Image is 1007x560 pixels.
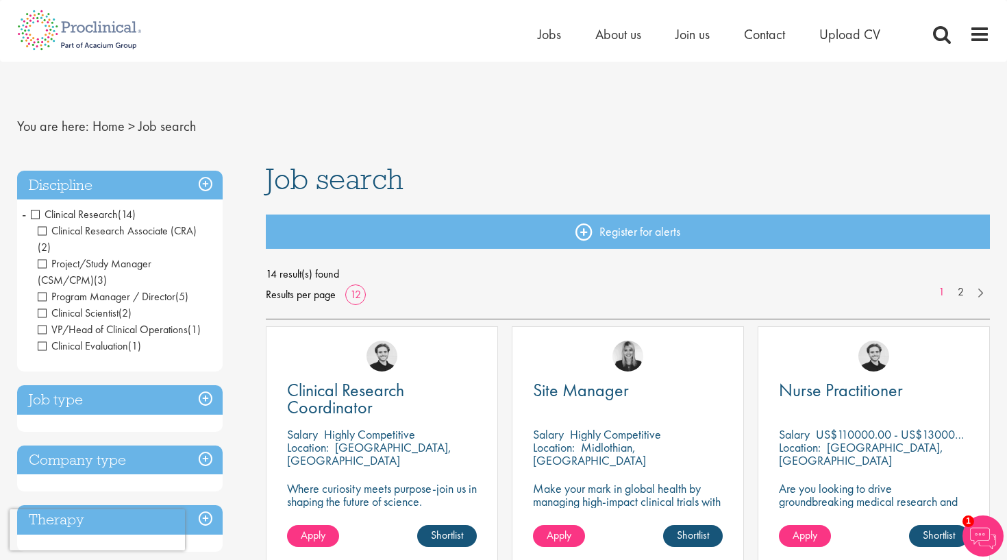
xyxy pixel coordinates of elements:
p: Highly Competitive [570,426,661,442]
span: 1 [962,515,974,527]
span: Clinical Evaluation [38,339,141,353]
span: (5) [175,289,188,304]
span: Clinical Research [31,207,118,221]
span: Clinical Research Coordinator [287,378,404,419]
span: Clinical Research Associate (CRA) [38,223,197,254]
img: Janelle Jones [612,341,643,372]
span: (1) [188,322,201,337]
span: Location: [287,439,329,455]
p: Are you looking to drive groundbreaking medical research and make a real impact-join our client a... [779,482,969,534]
span: Apply [301,528,325,542]
span: Apply [547,528,571,542]
iframe: reCAPTCHA [10,509,185,550]
a: Register for alerts [266,215,991,249]
span: Results per page [266,284,336,305]
h3: Job type [17,385,223,415]
p: [GEOGRAPHIC_DATA], [GEOGRAPHIC_DATA] [287,439,451,468]
span: (2) [119,306,132,320]
h3: Discipline [17,171,223,200]
span: Site Manager [533,378,629,402]
a: Shortlist [663,525,723,547]
a: Join us [675,25,710,43]
p: Midlothian, [GEOGRAPHIC_DATA] [533,439,646,468]
a: Apply [287,525,339,547]
span: Clinical Scientist [38,306,119,320]
span: Clinical Scientist [38,306,132,320]
a: Shortlist [909,525,969,547]
span: Program Manager / Director [38,289,188,304]
img: Nico Kohlwes [858,341,889,372]
a: Jobs [538,25,561,43]
span: VP/Head of Clinical Operations [38,322,188,337]
a: Apply [533,525,585,547]
span: Job search [138,117,196,135]
span: Program Manager / Director [38,289,175,304]
span: VP/Head of Clinical Operations [38,322,201,337]
img: Nico Kohlwes [366,341,397,372]
a: Site Manager [533,382,723,399]
span: 14 result(s) found [266,264,991,284]
a: Upload CV [819,25,880,43]
p: Where curiosity meets purpose-join us in shaping the future of science. [287,482,477,508]
a: Clinical Research Coordinator [287,382,477,416]
a: 2 [951,284,971,300]
span: - [22,204,26,224]
p: [GEOGRAPHIC_DATA], [GEOGRAPHIC_DATA] [779,439,943,468]
span: Location: [779,439,821,455]
h3: Company type [17,446,223,475]
span: Job search [266,160,403,197]
span: Apply [793,528,817,542]
img: Chatbot [962,515,1004,557]
span: Project/Study Manager (CSM/CPM) [38,256,151,287]
span: (14) [118,207,136,221]
span: Clinical Evaluation [38,339,128,353]
a: Shortlist [417,525,477,547]
span: Clinical Research Associate (CRA) [38,223,197,238]
a: Contact [744,25,785,43]
span: Salary [779,426,810,442]
span: Clinical Research [31,207,136,221]
a: Apply [779,525,831,547]
h3: Therapy [17,505,223,535]
span: (3) [94,273,107,287]
p: Highly Competitive [324,426,415,442]
span: Salary [533,426,564,442]
a: About us [595,25,641,43]
a: 1 [932,284,952,300]
a: 12 [345,287,366,302]
span: (1) [128,339,141,353]
span: Salary [287,426,318,442]
span: (2) [38,240,51,254]
span: Location: [533,439,575,455]
a: Nurse Practitioner [779,382,969,399]
span: > [128,117,135,135]
span: You are here: [17,117,89,135]
a: breadcrumb link [92,117,125,135]
p: Make your mark in global health by managing high-impact clinical trials with a leading CRO. [533,482,723,521]
span: Nurse Practitioner [779,378,903,402]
